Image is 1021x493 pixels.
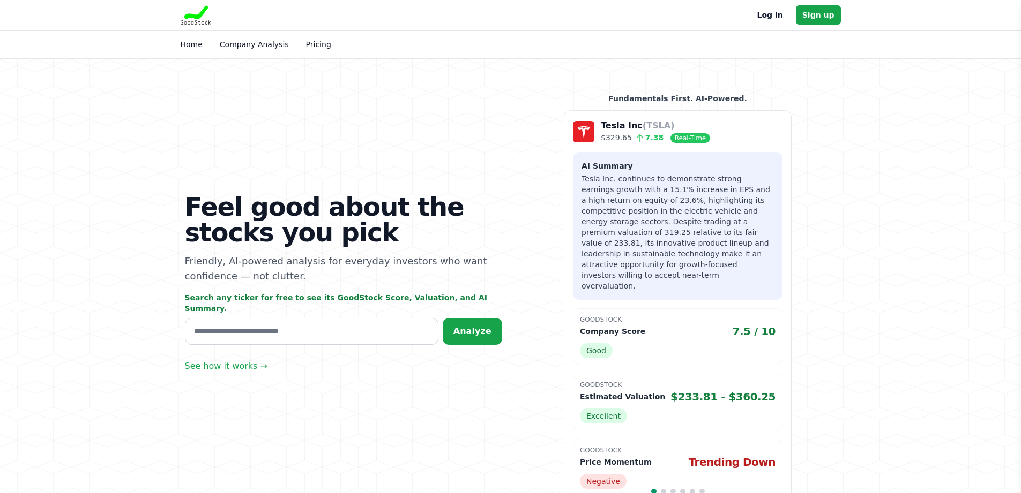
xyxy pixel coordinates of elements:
[757,9,783,21] a: Log in
[580,343,613,358] span: Good
[582,173,774,291] p: Tesla Inc. continues to demonstrate strong earnings growth with a 15.1% increase in EPS and a hig...
[670,389,776,404] span: $233.81 - $360.25
[564,93,792,104] p: Fundamentals First. AI-Powered.
[580,381,776,389] p: GoodStock
[185,254,502,284] p: Friendly, AI-powered analysis for everyday investors who want confidence — not clutter.
[796,5,841,25] a: Sign up
[185,194,502,245] h1: Feel good about the stocks you pick
[185,360,267,373] a: See how it works →
[443,318,502,345] button: Analyze
[601,132,710,143] p: $329.65
[306,40,331,49] a: Pricing
[580,408,627,423] span: Excellent
[632,133,664,142] span: 7.38
[670,133,710,143] span: Real-Time
[220,40,289,49] a: Company Analysis
[573,121,594,142] img: Company Logo
[580,391,665,402] p: Estimated Valuation
[185,292,502,314] p: Search any ticker for free to see its GoodStock Score, Valuation, and AI Summary.
[582,161,774,171] h3: AI Summary
[580,326,645,337] p: Company Score
[580,457,651,467] p: Price Momentum
[181,40,203,49] a: Home
[580,446,776,454] p: GoodStock
[733,324,776,339] span: 7.5 / 10
[453,326,491,336] span: Analyze
[601,119,710,132] p: Tesla Inc
[643,120,675,131] span: (TSLA)
[580,474,627,489] span: Negative
[181,5,212,25] img: Goodstock Logo
[580,315,776,324] p: GoodStock
[689,454,776,469] span: Trending Down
